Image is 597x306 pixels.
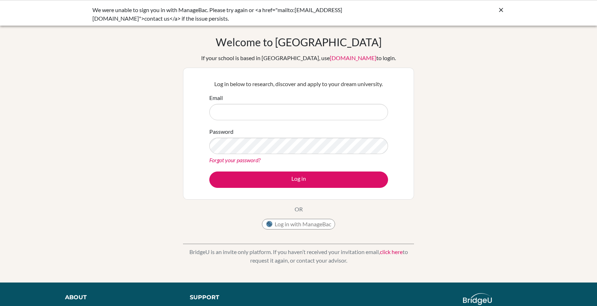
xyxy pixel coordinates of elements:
[262,219,335,229] button: Log in with ManageBac
[380,248,403,255] a: click here
[463,293,492,305] img: logo_white@2x-f4f0deed5e89b7ecb1c2cc34c3e3d731f90f0f143d5ea2071677605dd97b5244.png
[190,293,291,302] div: Support
[209,94,223,102] label: Email
[183,248,414,265] p: BridgeU is an invite only platform. If you haven’t received your invitation email, to request it ...
[92,6,398,23] div: We were unable to sign you in with ManageBac. Please try again or <a href="mailto:[EMAIL_ADDRESS]...
[65,293,174,302] div: About
[216,36,382,48] h1: Welcome to [GEOGRAPHIC_DATA]
[209,127,233,136] label: Password
[209,80,388,88] p: Log in below to research, discover and apply to your dream university.
[209,172,388,188] button: Log in
[201,54,396,62] div: If your school is based in [GEOGRAPHIC_DATA], use to login.
[330,54,376,61] a: [DOMAIN_NAME]
[295,205,303,213] p: OR
[209,157,260,163] a: Forgot your password?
